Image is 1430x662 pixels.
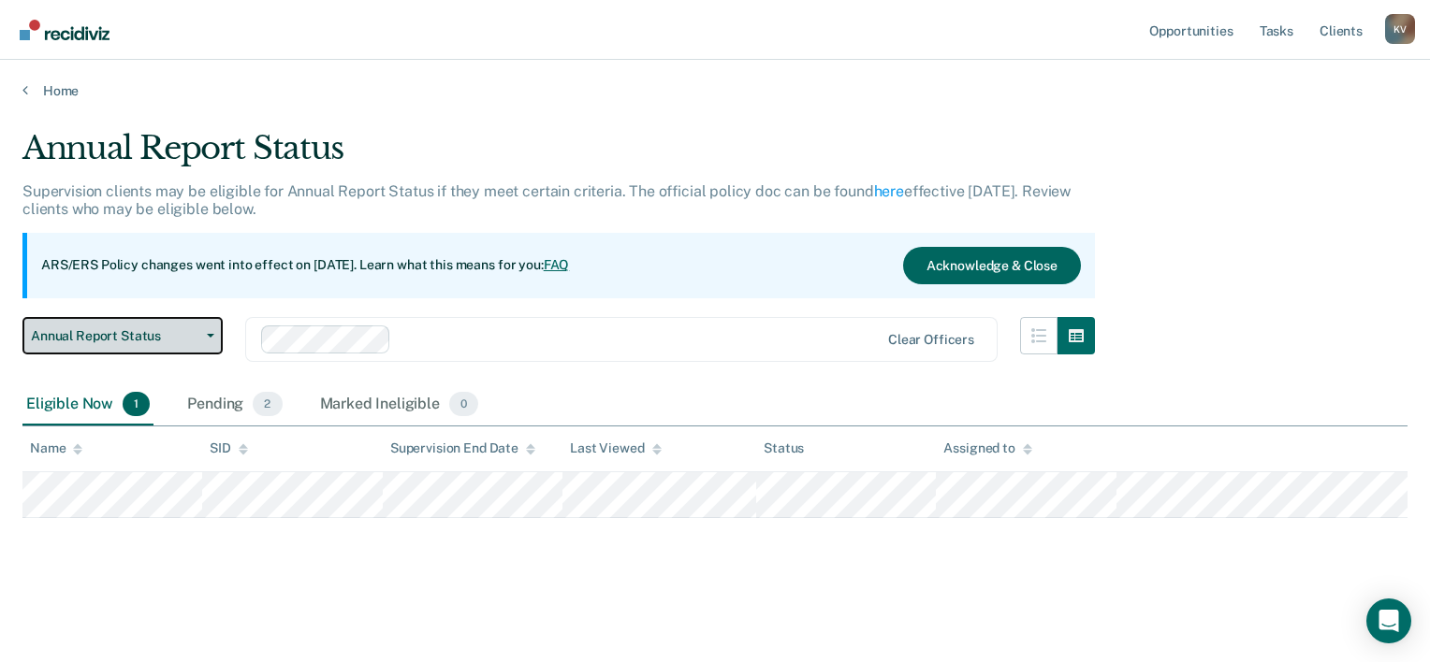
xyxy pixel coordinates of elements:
[903,247,1081,284] button: Acknowledge & Close
[1385,14,1415,44] button: Profile dropdown button
[22,182,1071,218] p: Supervision clients may be eligible for Annual Report Status if they meet certain criteria. The o...
[253,392,282,416] span: 2
[123,392,150,416] span: 1
[316,384,483,425] div: Marked Ineligible0
[1366,598,1411,643] div: Open Intercom Messenger
[41,256,569,275] p: ARS/ERS Policy changes went into effect on [DATE]. Learn what this means for you:
[22,317,223,354] button: Annual Report Status
[874,182,904,200] a: here
[570,440,661,456] div: Last Viewed
[31,328,199,344] span: Annual Report Status
[390,440,535,456] div: Supervision End Date
[22,129,1095,182] div: Annual Report Status
[22,384,153,425] div: Eligible Now1
[943,440,1031,456] div: Assigned to
[1385,14,1415,44] div: K V
[183,384,285,425] div: Pending2
[888,332,974,348] div: Clear officers
[20,20,109,40] img: Recidiviz
[449,392,478,416] span: 0
[22,82,1408,99] a: Home
[544,257,570,272] a: FAQ
[764,440,804,456] div: Status
[30,440,82,456] div: Name
[210,440,248,456] div: SID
